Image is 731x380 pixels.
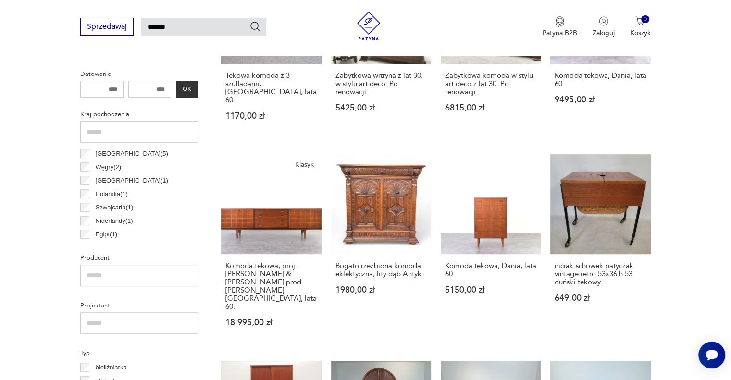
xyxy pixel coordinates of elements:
p: Niderlandy ( 1 ) [96,216,133,226]
p: bieliźniarka [96,362,127,373]
a: Ikona medaluPatyna B2B [543,16,577,37]
img: Ikona koszyka [635,16,645,26]
h3: Komoda tekowa, proj. [PERSON_NAME] & [PERSON_NAME] prod. [PERSON_NAME], [GEOGRAPHIC_DATA], lata 60. [225,262,317,311]
div: 0 [641,15,649,24]
p: Zaloguj [593,28,615,37]
iframe: Smartsupp widget button [698,342,725,368]
p: 5425,00 zł [335,104,427,112]
h3: Zabytkowa witryna z lat 30. w stylu art deco. Po renowacji. [335,72,427,96]
p: 649,00 zł [555,294,646,302]
p: Węgry ( 2 ) [96,162,121,172]
p: Szwajcaria ( 1 ) [96,202,134,213]
h3: Komoda tekowa, Dania, lata 60. [555,72,646,88]
p: Typ [80,348,198,358]
a: Sprzedawaj [80,24,134,31]
button: Zaloguj [593,16,615,37]
p: 1980,00 zł [335,286,427,294]
a: Bogato rzeźbiona komoda eklektyczna, lity dąb AntykBogato rzeźbiona komoda eklektyczna, lity dąb ... [331,154,431,345]
h3: Bogato rzeźbiona komoda eklektyczna, lity dąb Antyk [335,262,427,278]
p: 1170,00 zł [225,112,317,120]
button: Patyna B2B [543,16,577,37]
p: Projektant [80,300,198,311]
p: Patyna B2B [543,28,577,37]
h3: niciak schowek patyczak vintage retro 53x36 h 53 duński tekowy [555,262,646,286]
p: Producent [80,253,198,263]
a: niciak schowek patyczak vintage retro 53x36 h 53 duński tekowyniciak schowek patyczak vintage ret... [550,154,650,345]
img: Ikona medalu [555,16,565,27]
p: 5150,00 zł [445,286,536,294]
button: 0Koszyk [630,16,651,37]
button: Sprzedawaj [80,18,134,36]
p: Koszyk [630,28,651,37]
p: Holandia ( 1 ) [96,189,128,199]
a: KlasykKomoda tekowa, proj. Rolf Rastad & Adolf Relling prod. Gustav Bahus, Norwegia, lata 60.Komo... [221,154,321,345]
h3: Komoda tekowa, Dania, lata 60. [445,262,536,278]
h3: Zabytkowa komoda w stylu art deco z lat 30. Po renowacji. [445,72,536,96]
button: OK [176,81,198,98]
p: 9495,00 zł [555,96,646,104]
p: Egipt ( 1 ) [96,229,118,240]
p: 18 995,00 zł [225,319,317,327]
p: Datowanie [80,69,198,79]
p: 6815,00 zł [445,104,536,112]
h3: Tekowa komoda z 3 szufladami, [GEOGRAPHIC_DATA], lata 60. [225,72,317,104]
p: [GEOGRAPHIC_DATA] ( 1 ) [96,175,168,186]
button: Szukaj [249,21,261,32]
a: Komoda tekowa, Dania, lata 60.Komoda tekowa, Dania, lata 60.5150,00 zł [441,154,541,345]
img: Ikonka użytkownika [599,16,608,26]
p: Kraj pochodzenia [80,109,198,120]
img: Patyna - sklep z meblami i dekoracjami vintage [354,12,383,40]
p: [GEOGRAPHIC_DATA] ( 5 ) [96,148,168,159]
